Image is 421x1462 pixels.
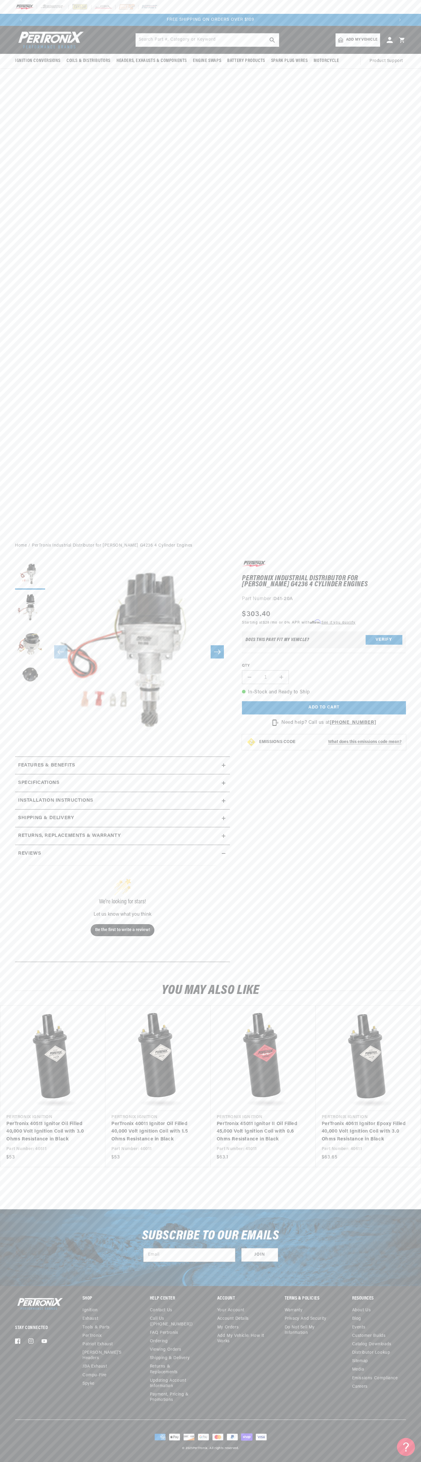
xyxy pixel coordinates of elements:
[285,1323,339,1337] a: Do not sell my information
[352,1332,386,1340] a: Customer Builds
[27,17,394,23] div: 3 of 3
[15,593,45,623] button: Load image 2 in gallery view
[15,659,45,689] button: Load image 4 in gallery view
[15,757,230,774] summary: Features & Benefits
[15,54,63,68] summary: Ignition Conversions
[311,54,342,68] summary: Motorcycle
[18,762,75,770] h2: Features & Benefits
[209,1447,239,1450] small: All rights reserved.
[15,1297,63,1311] img: Pertronix
[18,850,41,858] h2: Reviews
[224,54,268,68] summary: Battery Products
[29,899,217,905] div: We’re looking for stars!
[263,621,270,625] span: $28
[113,54,190,68] summary: Headers, Exhausts & Components
[352,1308,371,1315] a: About Us
[227,58,265,64] span: Battery Products
[217,1332,271,1346] a: Add My Vehicle: How It Works
[281,719,376,727] p: Need help? Call us at
[15,626,45,656] button: Load image 3 in gallery view
[285,1315,327,1323] a: Privacy and Security
[54,645,67,659] button: Slide left
[217,1308,244,1315] a: Your account
[321,621,355,625] a: See if you qualify - Learn more about Affirm Financing (opens in modal)
[18,862,227,957] div: customer reviews
[150,1346,181,1354] a: Viewing Orders
[314,58,339,64] span: Motorcycle
[15,792,230,810] summary: Installation instructions
[330,720,376,725] a: [PHONE_NUMBER]
[394,14,406,26] button: Translation missing: en.sections.announcements.next_announcement
[211,645,224,659] button: Slide right
[29,912,217,917] div: Let us know what you think
[116,58,187,64] span: Headers, Exhausts & Components
[352,1315,361,1323] a: Blog
[150,1362,199,1376] a: Returns & Replacements
[268,54,311,68] summary: Spark Plug Wires
[241,1248,278,1262] button: Subscribe
[82,1362,107,1371] a: JBA Exhaust
[27,17,394,23] div: Announcement
[15,774,230,792] summary: Specifications
[15,29,84,50] img: Pertronix
[370,58,403,64] span: Product Support
[370,54,406,68] summary: Product Support
[82,1332,101,1340] a: PerTronix
[32,542,193,549] a: PerTronix Industrial Distributor for [PERSON_NAME] G4236 4 Cylinder Engines
[18,832,121,840] h2: Returns, Replacements & Warranty
[67,58,110,64] span: Coils & Distributors
[273,597,293,601] strong: D41-20A
[82,1308,98,1315] a: Ignition
[15,560,230,744] media-gallery: Gallery Viewer
[15,542,406,549] nav: breadcrumbs
[217,1315,249,1323] a: Account details
[242,620,355,625] p: Starting at /mo or 0% APR with .
[352,1349,390,1357] a: Distributor Lookup
[15,542,27,549] a: Home
[346,37,377,43] span: Add my vehicle
[310,619,320,624] span: Affirm
[328,740,401,744] strong: What does this emissions code mean?
[82,1323,110,1332] a: Tools & Parts
[63,54,113,68] summary: Coils & Distributors
[217,1323,239,1332] a: My orders
[193,1447,208,1450] a: PerTronix
[242,689,406,696] p: In-Stock and Ready to Ship
[111,1120,198,1143] a: PerTronix 40011 Ignitor Oil Filled 40,000 Volt Ignition Coil with 1.5 Ohms Resistance in Black
[150,1308,172,1315] a: Contact us
[15,1325,63,1331] p: Stay Connected
[352,1357,368,1365] a: Sitemap
[217,1120,304,1143] a: PerTronix 45011 Ignitor II Oil Filled 45,000 Volt Ignition Coil with 0.6 Ohms Resistance in Black
[150,1329,178,1337] a: FAQ Pertronix
[150,1390,204,1404] a: Payment, Pricing & Promotions
[366,635,402,645] button: Verify
[150,1377,199,1390] a: Updating Account Information
[82,1340,113,1349] a: Patriot Exhaust
[167,17,254,22] span: FREE SHIPPING ON ORDERS OVER $109
[82,1380,94,1388] a: Spyke
[136,33,279,47] input: Search Part #, Category or Keyword
[336,33,380,47] a: Add my vehicle
[259,740,296,744] strong: EMISSIONS CODE
[182,1447,209,1450] small: © 2025 .
[242,701,406,715] button: Add to cart
[15,14,27,26] button: Translation missing: en.sections.announcements.previous_announcement
[15,845,230,862] summary: Reviews
[352,1383,368,1391] a: Careers
[190,54,224,68] summary: Engine Swaps
[82,1315,98,1323] a: Exhaust
[15,810,230,827] summary: Shipping & Delivery
[352,1365,364,1374] a: Media
[322,1120,409,1143] a: PerTronix 40611 Ignitor Epoxy Filled 40,000 Volt Ignition Coil with 3.0 Ohms Resistance in Black
[6,1120,93,1143] a: PerTronix 40511 Ignitor Oil Filled 40,000 Volt Ignition Coil with 3.0 Ohms Resistance in Black
[242,595,406,603] div: Part Number:
[82,1349,132,1362] a: [PERSON_NAME]'s Headers
[352,1374,398,1383] a: Emissions compliance
[18,779,59,787] h2: Specifications
[242,609,271,620] span: $303.40
[246,737,256,747] img: Emissions code
[266,33,279,47] button: search button
[352,1323,366,1332] a: Events
[285,1308,303,1315] a: Warranty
